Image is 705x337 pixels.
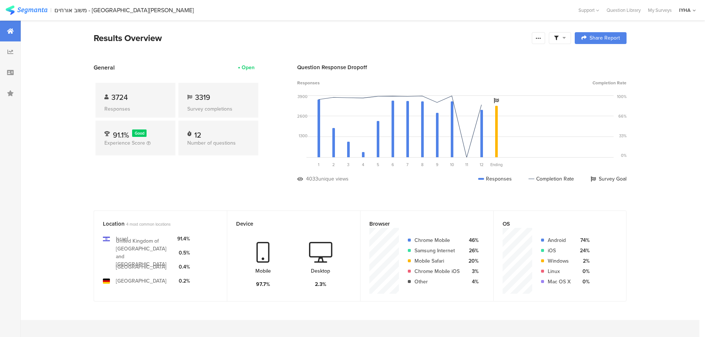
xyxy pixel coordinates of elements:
[494,98,499,103] i: Survey Goal
[236,220,339,228] div: Device
[103,220,206,228] div: Location
[126,221,171,227] span: 4 most common locations
[618,113,627,119] div: 66%
[177,249,190,257] div: 0.5%
[528,175,574,183] div: Completion Rate
[94,31,528,45] div: Results Overview
[113,129,129,141] span: 91.1%
[54,7,194,14] div: משוב אורחים - [GEOGRAPHIC_DATA][PERSON_NAME]
[315,280,326,288] div: 2.3%
[644,7,675,14] a: My Surveys
[577,257,590,265] div: 2%
[466,278,479,286] div: 4%
[377,162,379,168] span: 5
[177,263,190,271] div: 0.4%
[187,139,236,147] span: Number of questions
[392,162,394,168] span: 6
[548,247,571,255] div: iOS
[195,92,210,103] span: 3319
[406,162,409,168] span: 7
[242,64,255,71] div: Open
[298,94,308,100] div: 3900
[603,7,644,14] a: Question Library
[94,63,115,72] span: General
[617,94,627,100] div: 100%
[421,162,423,168] span: 8
[592,80,627,86] span: Completion Rate
[297,113,308,119] div: 2600
[332,162,335,168] span: 2
[369,220,472,228] div: Browser
[135,130,144,136] span: Good
[577,236,590,244] div: 74%
[577,247,590,255] div: 24%
[436,162,439,168] span: 9
[414,267,460,275] div: Chrome Mobile iOS
[318,162,319,168] span: 1
[578,4,599,16] div: Support
[548,236,571,244] div: Android
[548,278,571,286] div: Mac OS X
[116,263,167,271] div: [GEOGRAPHIC_DATA]
[194,129,201,137] div: 12
[297,80,320,86] span: Responses
[255,267,271,275] div: Mobile
[104,105,167,113] div: Responses
[311,267,330,275] div: Desktop
[466,257,479,265] div: 20%
[503,220,605,228] div: OS
[111,92,128,103] span: 3724
[414,236,460,244] div: Chrome Mobile
[116,277,167,285] div: [GEOGRAPHIC_DATA]
[414,278,460,286] div: Other
[187,105,249,113] div: Survey completions
[50,6,51,14] div: |
[679,7,691,14] div: IYHA
[297,63,627,71] div: Question Response Dropoff
[116,237,171,268] div: United Kingdom of [GEOGRAPHIC_DATA] and [GEOGRAPHIC_DATA]
[299,133,308,139] div: 1300
[6,6,47,15] img: segmanta logo
[478,175,512,183] div: Responses
[480,162,484,168] span: 12
[306,175,318,183] div: 4033
[414,247,460,255] div: Samsung Internet
[466,247,479,255] div: 26%
[577,278,590,286] div: 0%
[590,36,620,41] span: Share Report
[414,257,460,265] div: Mobile Safari
[450,162,454,168] span: 10
[489,162,504,168] div: Ending
[621,152,627,158] div: 0%
[256,280,270,288] div: 97.7%
[466,267,479,275] div: 3%
[466,236,479,244] div: 46%
[619,133,627,139] div: 33%
[548,267,571,275] div: Linux
[177,277,190,285] div: 0.2%
[362,162,364,168] span: 4
[347,162,349,168] span: 3
[577,267,590,275] div: 0%
[591,175,627,183] div: Survey Goal
[177,235,190,243] div: 91.4%
[465,162,468,168] span: 11
[104,139,145,147] span: Experience Score
[548,257,571,265] div: Windows
[318,175,349,183] div: unique views
[116,235,128,243] div: Israel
